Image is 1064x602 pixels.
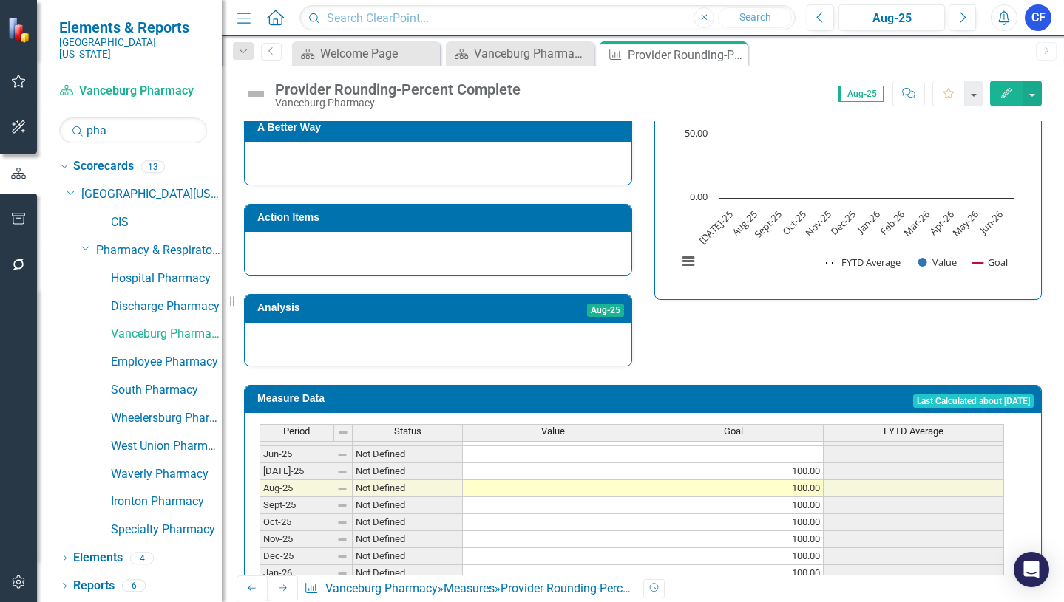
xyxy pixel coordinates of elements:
text: Aug-25 [728,208,759,239]
text: 0.00 [690,190,708,203]
a: Vanceburg Pharmacy [111,326,222,343]
text: Oct-25 [779,208,808,237]
td: 100.00 [643,514,824,531]
text: May-26 [949,208,980,239]
text: Feb-26 [877,208,907,238]
td: Not Defined [353,548,463,565]
small: [GEOGRAPHIC_DATA][US_STATE] [59,36,207,61]
span: Value [541,426,565,437]
a: West Union Pharmacy [111,438,222,455]
text: [DATE]-25 [696,208,735,247]
div: Vanceburg Pharmacy [275,98,521,109]
td: Jun-25 [260,446,333,463]
img: 8DAGhfEEPCf229AAAAAElFTkSuQmCC [337,426,349,438]
span: Goal [724,426,743,437]
div: » » [304,581,631,598]
a: Specialty Pharmacy [111,521,222,538]
td: Aug-25 [260,480,333,497]
img: 8DAGhfEEPCf229AAAAAElFTkSuQmCC [336,568,348,580]
a: Welcome Page [296,44,436,63]
a: CIS [111,214,222,231]
a: Vanceburg Pharmacy [59,83,207,100]
a: Employee Pharmacy [111,354,222,371]
span: Aug-25 [838,86,884,102]
td: Oct-25 [260,514,333,531]
h3: Action Items [257,212,624,223]
button: Show Value [918,256,957,269]
button: Show Goal [973,256,1008,269]
a: Ironton Pharmacy [111,493,222,510]
td: Jan-26 [260,565,333,582]
a: Elements [73,550,123,567]
button: View chart menu, Chart [678,251,699,272]
text: Mar-26 [900,208,931,239]
span: Period [283,426,310,437]
a: Hospital Pharmacy [111,270,222,287]
span: Status [394,426,421,437]
a: Pharmacy & Respiratory [96,242,222,259]
img: 8DAGhfEEPCf229AAAAAElFTkSuQmCC [336,551,348,563]
div: 4 [130,552,154,564]
img: ClearPoint Strategy [7,17,33,43]
button: Aug-25 [838,4,945,31]
a: Measures [444,581,495,595]
td: [DATE]-25 [260,463,333,480]
a: South Pharmacy [111,382,222,399]
a: Wheelersburg Pharmacy [111,410,222,427]
td: Not Defined [353,531,463,548]
div: Provider Rounding-Percent Complete [275,81,521,98]
td: Not Defined [353,565,463,582]
td: Not Defined [353,497,463,514]
a: Waverly Pharmacy [111,466,222,483]
text: Jun-26 [975,208,1005,237]
img: 8DAGhfEEPCf229AAAAAElFTkSuQmCC [336,449,348,461]
div: Aug-25 [844,10,940,27]
text: Jan-26 [853,208,883,237]
a: Vanceburg Pharmacy [325,581,438,595]
td: Not Defined [353,514,463,531]
td: Nov-25 [260,531,333,548]
input: Search Below... [59,117,207,143]
div: 13 [141,160,165,173]
input: Search ClearPoint... [299,5,796,31]
img: 8DAGhfEEPCf229AAAAAElFTkSuQmCC [336,534,348,546]
a: Discharge Pharmacy [111,298,222,315]
text: 50.00 [685,126,708,140]
text: Nov-25 [802,208,833,239]
div: Provider Rounding-Percent Complete [628,46,744,64]
div: Provider Rounding-Percent Complete [501,581,691,595]
h3: Measure Data [257,393,536,404]
td: 100.00 [643,565,824,582]
text: Sept-25 [751,208,785,241]
img: 8DAGhfEEPCf229AAAAAElFTkSuQmCC [336,466,348,478]
td: Sept-25 [260,497,333,514]
td: Dec-25 [260,548,333,565]
td: Not Defined [353,463,463,480]
a: Vanceburg Pharmacy Dashboard [450,44,590,63]
svg: Interactive chart [670,63,1021,284]
span: Search [739,11,771,23]
h3: Analysis [257,302,454,313]
img: 8DAGhfEEPCf229AAAAAElFTkSuQmCC [336,517,348,529]
td: Not Defined [353,446,463,463]
button: CF [1025,4,1051,31]
a: [GEOGRAPHIC_DATA][US_STATE] [81,186,222,203]
text: Dec-25 [827,208,858,238]
span: Aug-25 [587,304,624,317]
td: Not Defined [353,480,463,497]
h3: A Better Way [257,122,624,133]
td: 100.00 [643,497,824,514]
text: Apr-26 [926,208,956,237]
span: Last Calculated about [DATE] [913,394,1034,408]
img: Not Defined [244,82,268,106]
a: Scorecards [73,158,134,175]
div: Open Intercom Messenger [1014,552,1049,587]
span: Elements & Reports [59,18,207,36]
td: 100.00 [643,463,824,480]
div: Welcome Page [320,44,436,63]
img: 8DAGhfEEPCf229AAAAAElFTkSuQmCC [336,500,348,512]
button: Search [718,7,792,28]
td: 100.00 [643,480,824,497]
div: Chart. Highcharts interactive chart. [670,63,1027,284]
